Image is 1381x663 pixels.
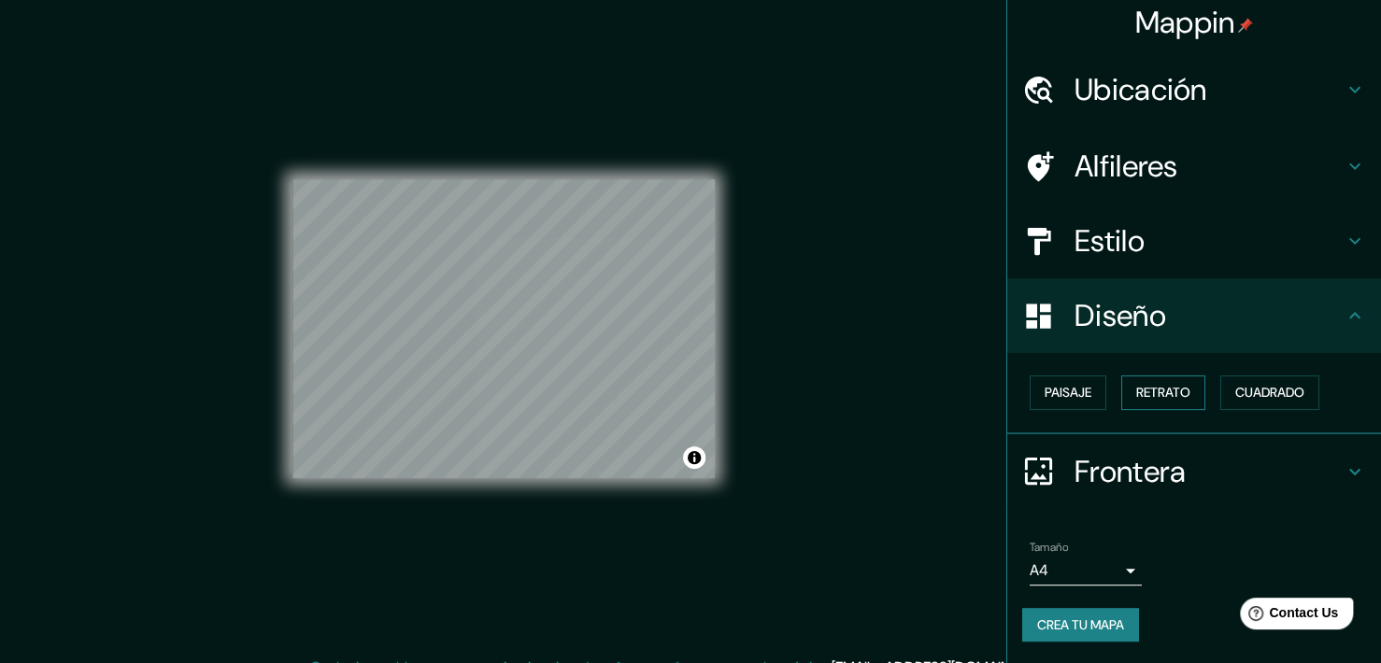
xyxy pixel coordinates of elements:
div: Frontera [1007,434,1381,509]
img: pin-icon.png [1238,18,1253,33]
h4: Diseño [1075,297,1344,334]
div: Diseño [1007,278,1381,353]
iframe: Help widget launcher [1215,590,1360,642]
h4: Mappin [1135,4,1254,41]
h4: Alfileres [1075,148,1344,185]
button: Retrato [1121,375,1205,410]
h4: Ubicación [1075,71,1344,108]
button: Cuadrado [1220,375,1319,410]
button: Paisaje [1030,375,1106,410]
label: Tamaño [1030,539,1068,555]
button: Crea tu mapa [1022,608,1139,642]
div: Alfileres [1007,129,1381,204]
button: Toggle attribution [683,446,705,469]
h4: Estilo [1075,222,1344,260]
div: Ubicación [1007,52,1381,127]
canvas: Map [292,179,715,478]
div: Estilo [1007,204,1381,278]
h4: Frontera [1075,453,1344,490]
div: A4 [1030,556,1142,585]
